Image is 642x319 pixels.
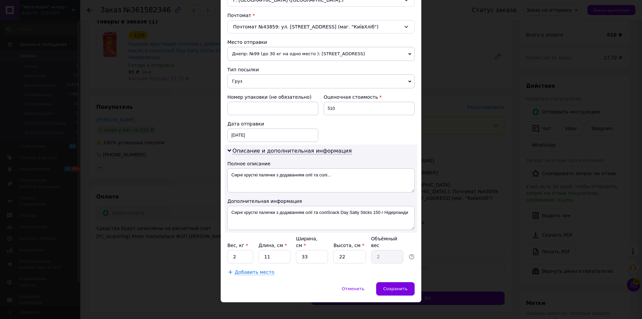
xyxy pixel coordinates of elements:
[227,160,415,167] div: Полное описание
[227,47,415,61] span: Днепр: №99 (до 30 кг на одно место ): [STREET_ADDRESS]
[227,206,415,230] textarea: Сирні хрусткі палички з додаванням олії та соліSnack Day Salty Sticks 150 г Нідерланди
[232,148,352,154] span: Описание и дополнительная информация
[371,235,403,249] div: Объёмный вес
[258,243,287,248] label: Длина, см
[227,39,267,45] span: Место отправки
[342,286,364,291] span: Отменить
[227,168,415,192] textarea: Сирні хрусткі палички з додаванням олії та солі...
[227,243,248,248] label: Вес, кг
[324,94,415,100] div: Оценочная стоимость
[296,236,317,248] label: Ширина, см
[227,12,415,19] div: Почтомат
[235,269,275,275] span: Добавить место
[227,94,318,100] div: Номер упаковки (не обязательно)
[227,67,259,72] span: Тип посылки
[227,74,415,88] span: Груз
[227,121,318,127] div: Дата отправки
[383,286,408,291] span: Сохранить
[227,198,415,205] div: Дополнительная информация
[333,243,364,248] label: Высота, см
[227,20,415,33] div: Почтомат №43859: ул. [STREET_ADDRESS] (маг. "КиївХліб")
